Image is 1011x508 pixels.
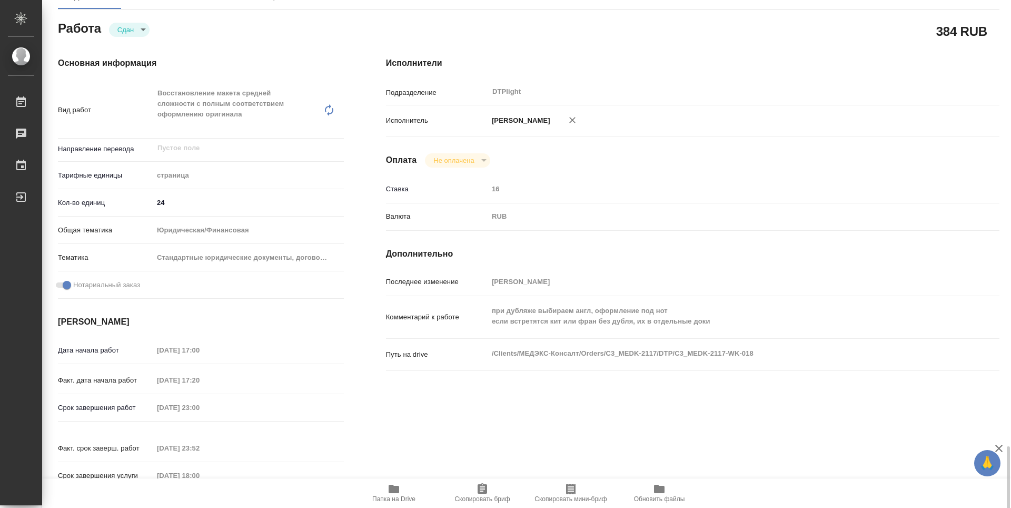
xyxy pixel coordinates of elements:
p: Общая тематика [58,225,153,236]
p: Подразделение [386,87,488,98]
button: Не оплачена [430,156,477,165]
textarea: /Clients/МЕДЭКС-Консалт/Orders/C3_MEDK-2117/DTP/C3_MEDK-2117-WK-018 [488,345,948,363]
p: Направление перевода [58,144,153,154]
input: Пустое поле [488,274,948,289]
div: Юридическая/Финансовая [153,221,344,239]
p: Комментарий к работе [386,312,488,323]
p: Валюта [386,211,488,222]
p: Факт. срок заверш. работ [58,443,153,454]
h4: Основная информация [58,57,344,70]
button: 🙏 [974,450,1000,476]
h2: 384 RUB [936,22,987,40]
span: Скопировать мини-бриф [534,495,607,503]
div: RUB [488,208,948,226]
button: Сдан [114,25,137,34]
span: Папка на Drive [372,495,415,503]
p: Исполнитель [386,115,488,126]
button: Скопировать бриф [438,478,527,508]
h4: Дополнительно [386,248,999,260]
p: Срок завершения услуги [58,471,153,481]
p: Факт. дата начала работ [58,375,153,386]
span: Обновить файлы [634,495,685,503]
p: [PERSON_NAME] [488,115,550,126]
h4: Оплата [386,154,417,167]
div: Сдан [109,23,150,37]
p: Путь на drive [386,349,488,360]
p: Последнее изменение [386,277,488,287]
input: Пустое поле [153,343,245,358]
p: Ставка [386,184,488,194]
input: Пустое поле [153,441,245,456]
p: Тематика [58,252,153,263]
button: Папка на Drive [350,478,438,508]
button: Скопировать мини-бриф [527,478,615,508]
textarea: при дубляже выбираем англ, оформление под нот если встретятся кит или фран без дубля, их в отдель... [488,302,948,330]
input: Пустое поле [153,400,245,415]
div: Сдан [425,153,490,168]
input: Пустое поле [488,181,948,197]
div: страница [153,167,344,184]
p: Кол-во единиц [58,198,153,208]
input: Пустое поле [153,468,245,483]
p: Тарифные единицы [58,170,153,181]
p: Вид работ [58,105,153,115]
span: Скопировать бриф [454,495,510,503]
span: Нотариальный заказ [73,280,140,290]
button: Обновить файлы [615,478,703,508]
p: Дата начала работ [58,345,153,356]
h2: Работа [58,18,101,37]
h4: Исполнители [386,57,999,70]
div: Стандартные юридические документы, договоры, уставы [153,249,344,267]
input: Пустое поле [153,373,245,388]
span: 🙏 [978,452,996,474]
p: Срок завершения работ [58,403,153,413]
h4: [PERSON_NAME] [58,316,344,328]
input: Пустое поле [156,142,319,154]
button: Удалить исполнителя [561,109,584,132]
input: ✎ Введи что-нибудь [153,195,344,210]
